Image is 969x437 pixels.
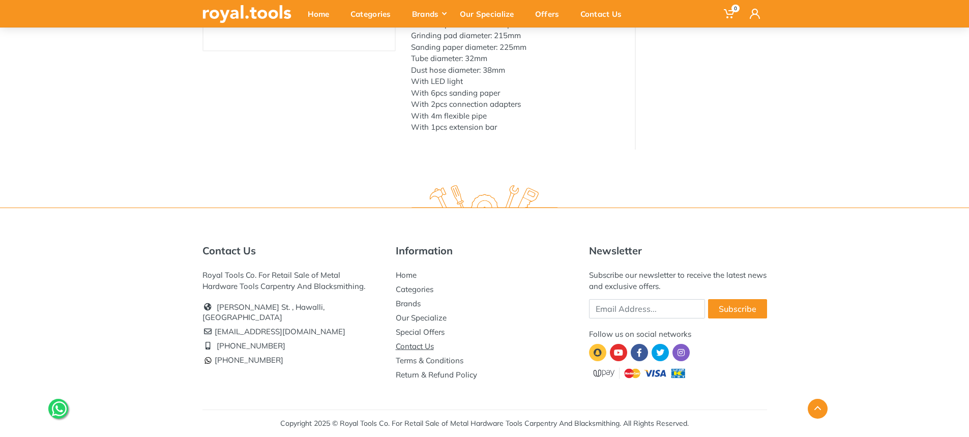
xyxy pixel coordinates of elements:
h5: Information [396,245,574,257]
a: Contact Us [396,341,434,351]
a: [PERSON_NAME] St. , Hawalli, [GEOGRAPHIC_DATA] [202,302,325,322]
h5: Newsletter [589,245,767,257]
a: Categories [396,284,433,294]
div: Contact Us [573,3,636,24]
a: Our Specialize [396,313,447,323]
a: Brands [396,299,421,308]
div: Brands [405,3,453,24]
h5: Contact Us [202,245,380,257]
a: Terms & Conditions [396,356,463,365]
input: Email Address... [589,299,705,318]
img: royal.tools Logo [412,185,557,213]
div: Categories [343,3,405,24]
div: Subscribe our newsletter to receive the latest news and exclusive offers. [589,270,767,292]
div: Royal Tools Co. For Retail Sale of Metal Hardware Tools Carpentry And Blacksmithing. [202,270,380,292]
div: Offers [528,3,573,24]
a: [PHONE_NUMBER] [202,355,283,365]
a: [PHONE_NUMBER] [217,341,285,351]
div: Our Specialize [453,3,528,24]
li: [EMAIL_ADDRESS][DOMAIN_NAME] [202,325,380,339]
span: 0 [731,5,740,12]
a: Return & Refund Policy [396,370,477,380]
button: Subscribe [708,299,767,318]
a: Special Offers [396,327,445,337]
a: Home [396,270,417,280]
img: royal.tools Logo [202,5,291,23]
div: Follow us on social networks [589,329,767,340]
div: Copyright 2025 © Royal Tools Co. For Retail Sale of Metal Hardware Tools Carpentry And Blacksmith... [280,418,689,429]
img: upay.png [589,366,691,380]
div: Home [301,3,343,24]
